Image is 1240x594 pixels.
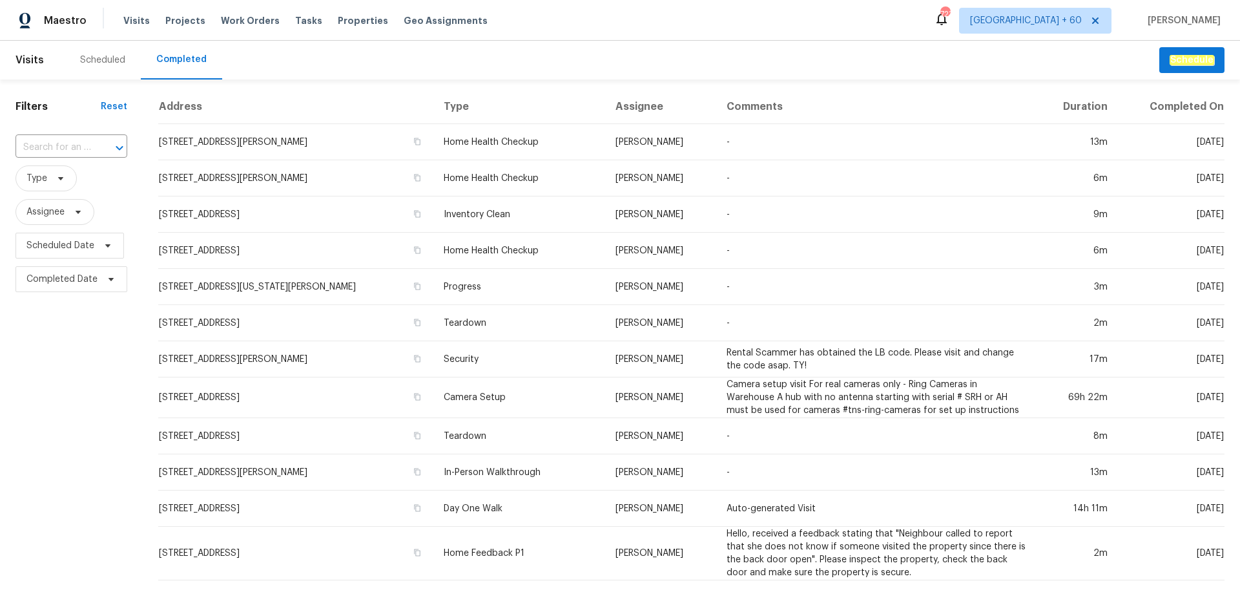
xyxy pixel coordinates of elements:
[1118,269,1224,305] td: [DATE]
[716,269,1036,305] td: -
[158,491,433,527] td: [STREET_ADDRESS]
[1036,269,1118,305] td: 3m
[158,418,433,454] td: [STREET_ADDRESS]
[1036,418,1118,454] td: 8m
[1118,377,1224,418] td: [DATE]
[1036,491,1118,527] td: 14h 11m
[1036,341,1118,377] td: 17m
[605,341,716,377] td: [PERSON_NAME]
[605,418,716,454] td: [PERSON_NAME]
[970,14,1082,27] span: [GEOGRAPHIC_DATA] + 60
[716,377,1036,418] td: Camera setup visit For real cameras only - Ring Cameras in Warehouse A hub with no antenna starti...
[605,305,716,341] td: [PERSON_NAME]
[80,54,125,67] div: Scheduled
[1036,160,1118,196] td: 6m
[26,172,47,185] span: Type
[295,16,322,25] span: Tasks
[433,341,605,377] td: Security
[433,233,605,269] td: Home Health Checkup
[716,491,1036,527] td: Auto-generated Visit
[411,136,423,147] button: Copy Address
[433,454,605,491] td: In-Person Walkthrough
[26,273,98,286] span: Completed Date
[1118,124,1224,160] td: [DATE]
[605,233,716,269] td: [PERSON_NAME]
[1036,233,1118,269] td: 6m
[1118,341,1224,377] td: [DATE]
[15,46,44,74] span: Visits
[605,377,716,418] td: [PERSON_NAME]
[1118,418,1224,454] td: [DATE]
[411,547,423,558] button: Copy Address
[1036,454,1118,491] td: 13m
[1036,527,1118,580] td: 2m
[158,305,433,341] td: [STREET_ADDRESS]
[411,391,423,403] button: Copy Address
[433,269,605,305] td: Progress
[411,208,423,220] button: Copy Address
[156,53,207,66] div: Completed
[411,281,423,292] button: Copy Address
[1170,55,1214,65] em: Schedule
[433,160,605,196] td: Home Health Checkup
[716,305,1036,341] td: -
[1118,196,1224,233] td: [DATE]
[15,138,91,158] input: Search for an address...
[158,160,433,196] td: [STREET_ADDRESS][PERSON_NAME]
[101,100,127,113] div: Reset
[1118,454,1224,491] td: [DATE]
[716,454,1036,491] td: -
[716,233,1036,269] td: -
[411,172,423,184] button: Copy Address
[1159,47,1224,74] button: Schedule
[411,466,423,478] button: Copy Address
[605,491,716,527] td: [PERSON_NAME]
[433,418,605,454] td: Teardown
[716,196,1036,233] td: -
[1118,90,1224,124] th: Completed On
[44,14,87,27] span: Maestro
[26,239,94,252] span: Scheduled Date
[404,14,488,27] span: Geo Assignments
[110,139,129,157] button: Open
[158,527,433,580] td: [STREET_ADDRESS]
[433,491,605,527] td: Day One Walk
[433,196,605,233] td: Inventory Clean
[1118,305,1224,341] td: [DATE]
[1036,124,1118,160] td: 13m
[221,14,280,27] span: Work Orders
[1036,305,1118,341] td: 2m
[158,269,433,305] td: [STREET_ADDRESS][US_STATE][PERSON_NAME]
[605,269,716,305] td: [PERSON_NAME]
[433,124,605,160] td: Home Health Checkup
[26,206,65,218] span: Assignee
[1118,527,1224,580] td: [DATE]
[716,124,1036,160] td: -
[433,377,605,418] td: Camera Setup
[123,14,150,27] span: Visits
[605,454,716,491] td: [PERSON_NAME]
[1036,377,1118,418] td: 69h 22m
[1118,160,1224,196] td: [DATE]
[605,90,716,124] th: Assignee
[940,8,949,21] div: 723
[433,90,605,124] th: Type
[411,244,423,256] button: Copy Address
[158,454,433,491] td: [STREET_ADDRESS][PERSON_NAME]
[411,430,423,441] button: Copy Address
[1142,14,1221,27] span: [PERSON_NAME]
[605,196,716,233] td: [PERSON_NAME]
[158,377,433,418] td: [STREET_ADDRESS]
[716,341,1036,377] td: Rental Scammer has obtained the LB code. Please visit and change the code asap. TY!
[338,14,388,27] span: Properties
[411,317,423,328] button: Copy Address
[158,90,433,124] th: Address
[433,305,605,341] td: Teardown
[165,14,205,27] span: Projects
[158,124,433,160] td: [STREET_ADDRESS][PERSON_NAME]
[1036,90,1118,124] th: Duration
[716,160,1036,196] td: -
[716,90,1036,124] th: Comments
[158,196,433,233] td: [STREET_ADDRESS]
[411,502,423,514] button: Copy Address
